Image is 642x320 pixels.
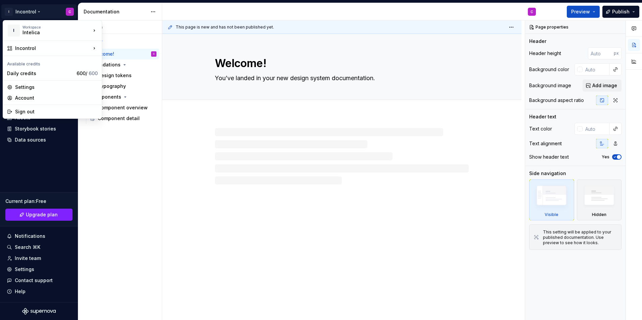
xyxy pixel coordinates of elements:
[15,108,98,115] div: Sign out
[89,70,98,76] span: 600
[8,24,20,37] div: I
[22,29,80,36] div: Intelica
[77,70,98,76] span: 600 /
[15,45,91,52] div: Incontrol
[7,70,74,77] div: Daily credits
[15,95,98,101] div: Account
[15,84,98,91] div: Settings
[4,57,100,68] div: Available credits
[22,25,91,29] div: Workspace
